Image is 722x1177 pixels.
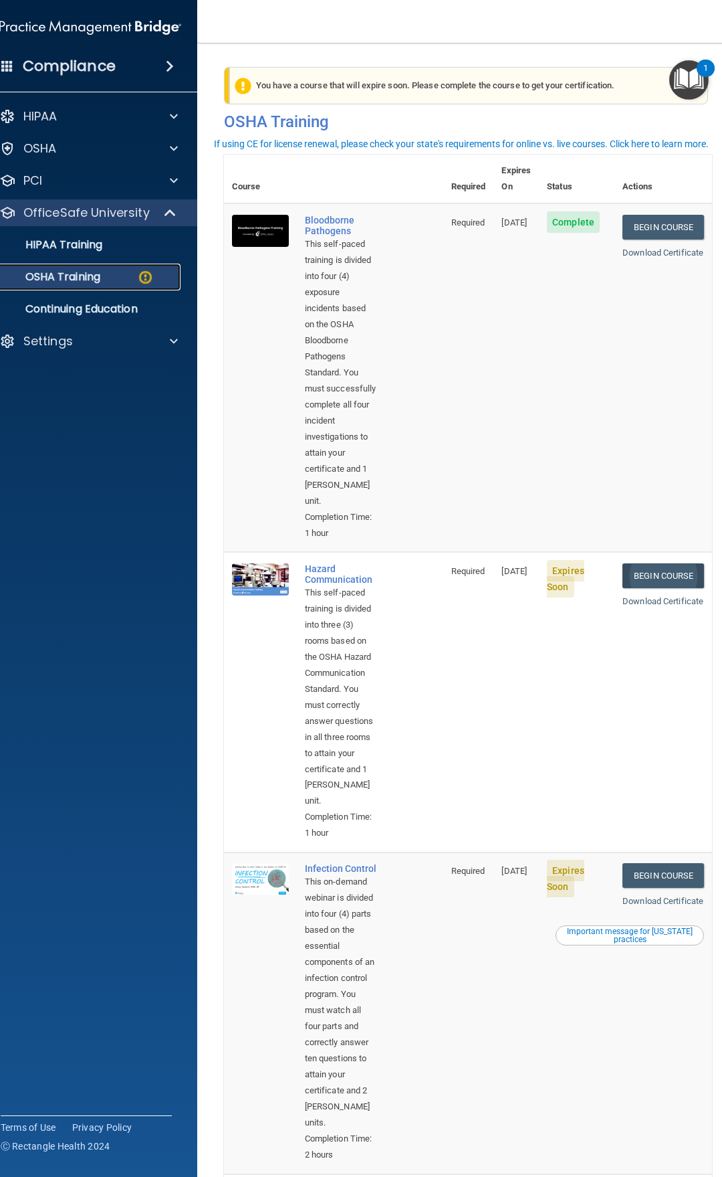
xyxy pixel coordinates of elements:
[305,215,376,236] a: Bloodborne Pathogens
[451,866,485,876] span: Required
[622,248,703,258] a: Download Certificate
[703,68,708,86] div: 1
[556,925,704,945] button: Read this if you are a dental practitioner in the state of CA
[305,236,376,509] div: This self-paced training is divided into four (4) exposure incidents based on the OSHA Bloodborne...
[305,509,376,541] div: Completion Time: 1 hour
[622,596,703,606] a: Download Certificate
[224,112,713,131] h4: OSHA Training
[491,1082,706,1136] iframe: Drift Widget Chat Controller
[212,137,711,151] button: If using CE for license renewal, please check your state's requirements for online vs. live cours...
[23,108,57,124] p: HIPAA
[305,1131,376,1163] div: Completion Time: 2 hours
[305,874,376,1131] div: This on-demand webinar is divided into four (4) parts based on the essential components of an inf...
[547,560,584,598] span: Expires Soon
[305,585,376,810] div: This self-paced training is divided into three (3) rooms based on the OSHA Hazard Communication S...
[23,57,116,76] h4: Compliance
[451,217,485,228] span: Required
[443,155,494,203] th: Required
[72,1121,132,1134] a: Privacy Policy
[229,67,708,104] div: You have a course that will expire soon. Please complete the course to get your certification.
[305,863,376,874] a: Infection Control
[1,1140,110,1153] span: Ⓒ Rectangle Health 2024
[137,269,154,286] img: warning-circle.0cc9ac19.png
[547,211,600,233] span: Complete
[1,1121,56,1134] a: Terms of Use
[614,155,712,203] th: Actions
[493,155,539,203] th: Expires On
[23,205,150,221] p: OfficeSafe University
[23,333,73,349] p: Settings
[235,78,251,94] img: exclamation-circle-solid-warning.7ed2984d.png
[23,173,42,189] p: PCI
[23,141,57,157] p: OSHA
[622,215,704,240] a: Begin Course
[305,563,376,585] a: Hazard Communication
[501,566,527,576] span: [DATE]
[539,155,614,203] th: Status
[622,863,704,888] a: Begin Course
[224,155,297,203] th: Course
[451,566,485,576] span: Required
[547,860,584,897] span: Expires Soon
[669,60,709,100] button: Open Resource Center, 1 new notification
[305,809,376,841] div: Completion Time: 1 hour
[214,139,709,149] div: If using CE for license renewal, please check your state's requirements for online vs. live cours...
[501,866,527,876] span: [DATE]
[501,217,527,228] span: [DATE]
[622,563,704,588] a: Begin Course
[622,896,703,906] a: Download Certificate
[558,927,702,943] div: Important message for [US_STATE] practices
